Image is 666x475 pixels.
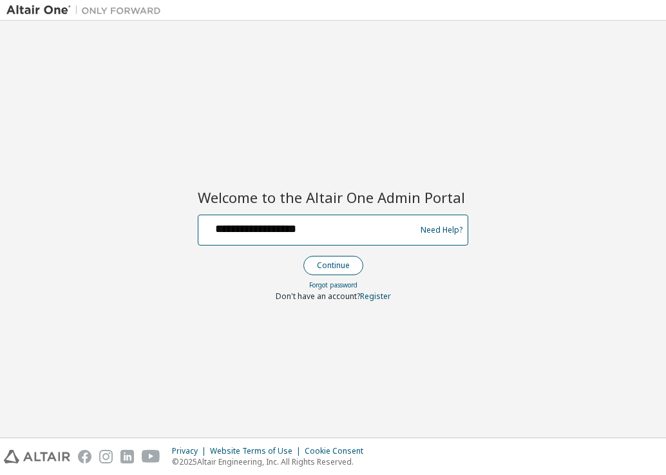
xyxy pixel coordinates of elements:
div: Privacy [172,446,210,456]
img: altair_logo.svg [4,450,70,463]
a: Need Help? [421,229,462,230]
h2: Welcome to the Altair One Admin Portal [198,188,468,206]
p: © 2025 Altair Engineering, Inc. All Rights Reserved. [172,456,371,467]
img: facebook.svg [78,450,91,463]
a: Forgot password [309,280,357,289]
img: linkedin.svg [120,450,134,463]
img: youtube.svg [142,450,160,463]
button: Continue [303,256,363,275]
div: Cookie Consent [305,446,371,456]
img: instagram.svg [99,450,113,463]
div: Website Terms of Use [210,446,305,456]
a: Register [360,291,391,302]
span: Don't have an account? [276,291,360,302]
img: Altair One [6,4,167,17]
